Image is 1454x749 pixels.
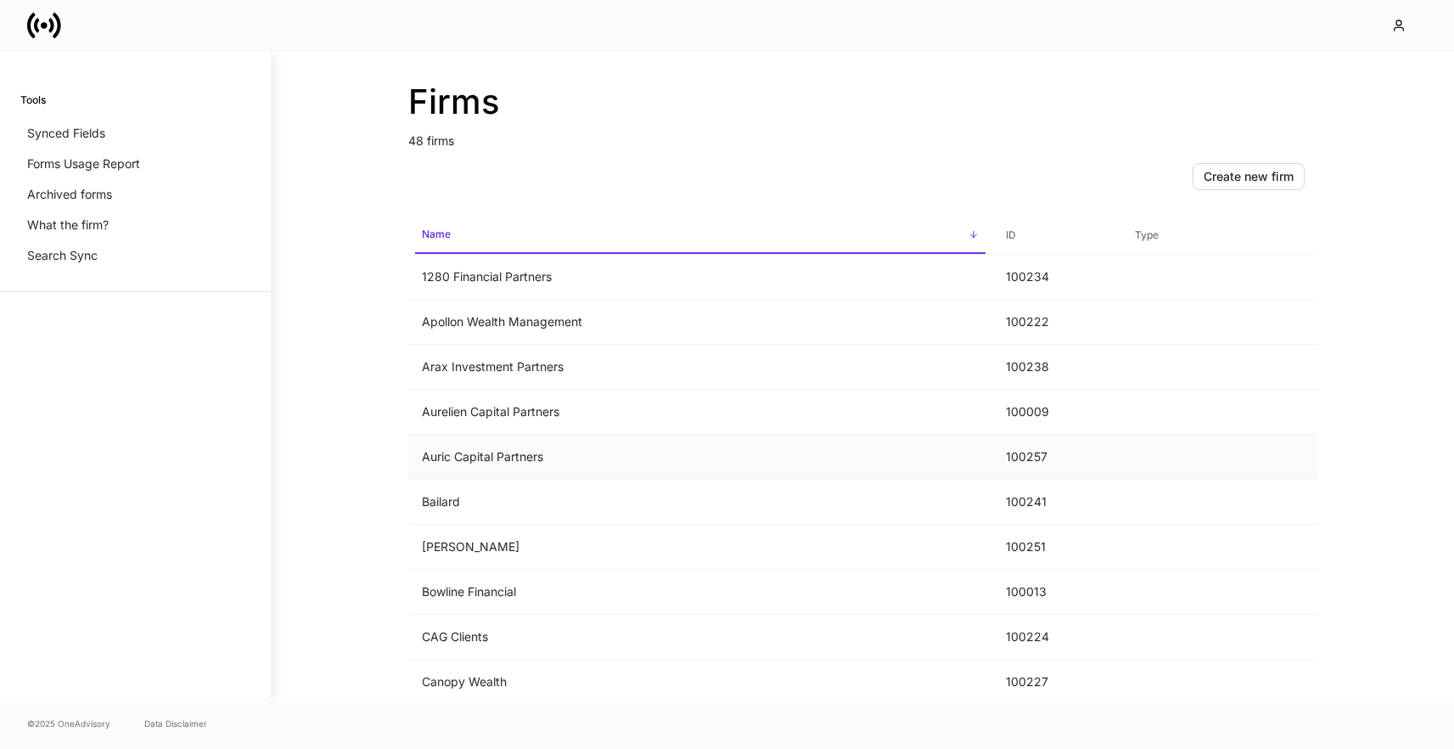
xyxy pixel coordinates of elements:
td: CAG Clients [408,615,992,660]
td: [PERSON_NAME] [408,525,992,570]
td: 100222 [992,300,1121,345]
h6: Type [1135,227,1159,243]
td: 100013 [992,570,1121,615]
td: Arax Investment Partners [408,345,992,390]
td: 100009 [992,390,1121,435]
h2: Firms [408,82,1318,122]
h6: Name [422,226,451,242]
td: Auric Capital Partners [408,435,992,480]
td: Canopy Wealth [408,660,992,705]
td: 100257 [992,435,1121,480]
span: ID [999,218,1114,253]
td: 100251 [992,525,1121,570]
span: Type [1128,218,1311,253]
div: Create new firm [1204,168,1294,185]
p: Synced Fields [27,125,105,142]
h6: ID [1006,227,1016,243]
td: Bowline Financial [408,570,992,615]
p: Archived forms [27,186,112,203]
a: Synced Fields [20,118,250,149]
h6: Tools [20,92,46,108]
td: 100227 [992,660,1121,705]
span: Name [415,217,985,254]
a: Data Disclaimer [144,717,207,730]
td: 100241 [992,480,1121,525]
a: Archived forms [20,179,250,210]
td: 100234 [992,255,1121,300]
td: Bailard [408,480,992,525]
a: Forms Usage Report [20,149,250,179]
td: Aurelien Capital Partners [408,390,992,435]
span: © 2025 OneAdvisory [27,717,110,730]
td: Apollon Wealth Management [408,300,992,345]
button: Create new firm [1193,163,1305,190]
p: 48 firms [408,122,1318,149]
a: What the firm? [20,210,250,240]
td: 100224 [992,615,1121,660]
a: Search Sync [20,240,250,271]
td: 100238 [992,345,1121,390]
td: 1280 Financial Partners [408,255,992,300]
p: Search Sync [27,247,98,264]
p: What the firm? [27,217,109,234]
p: Forms Usage Report [27,155,140,172]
